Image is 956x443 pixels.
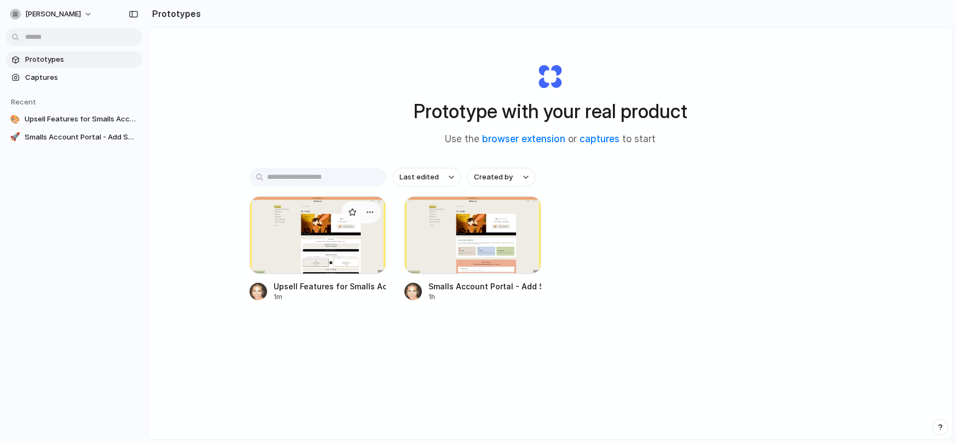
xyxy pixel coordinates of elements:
a: captures [580,133,619,144]
span: Created by [474,172,513,183]
div: Upsell Features for Smalls Account Portal [274,281,386,292]
span: Use the or to start [445,132,656,147]
div: Smalls Account Portal - Add Sections Below "See What's Inside" [428,281,541,292]
button: [PERSON_NAME] [5,5,98,23]
span: Last edited [399,172,439,183]
div: 1m [274,292,386,302]
span: Upsell Features for Smalls Account Portal [25,114,138,125]
span: Prototypes [25,54,138,65]
a: 🚀Smalls Account Portal - Add Sections Below "See What's Inside" [5,129,142,145]
button: Last edited [393,168,461,186]
a: browser extension [482,133,565,144]
a: Upsell Features for Smalls Account PortalUpsell Features for Smalls Account Portal1m [250,196,386,302]
h1: Prototype with your real product [414,97,687,126]
span: [PERSON_NAME] [25,9,81,20]
a: Captures [5,69,142,86]
a: Smalls Account Portal - Add Sections Below "See What's Inside"Smalls Account Portal - Add Section... [404,196,541,302]
h2: Prototypes [148,7,201,20]
div: 🚀 [10,132,20,143]
span: Recent [11,97,36,106]
span: Captures [25,72,138,83]
button: Created by [467,168,535,186]
span: Smalls Account Portal - Add Sections Below "See What's Inside" [25,132,138,143]
a: 🎨Upsell Features for Smalls Account Portal [5,111,142,127]
a: Prototypes [5,51,142,68]
div: 1h [428,292,541,302]
div: 🎨 [10,114,20,125]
